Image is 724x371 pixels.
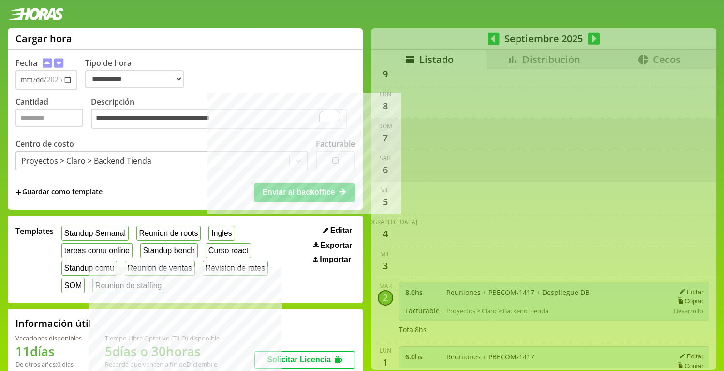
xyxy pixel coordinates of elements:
[92,278,164,293] button: Reunion de staffing
[262,188,335,196] span: Enviar al backoffice
[105,342,220,360] h1: 5 días o 30 horas
[136,226,201,241] button: Reunion de roots
[91,96,355,132] label: Descripción
[15,96,91,132] label: Cantidad
[254,183,355,201] button: Enviar al backoffice
[254,351,355,369] button: Solicitar Licencia
[15,109,83,127] input: Cantidad
[15,317,91,330] h2: Información útil
[91,109,347,129] textarea: To enrich screen reader interactions, please activate Accessibility in Grammarly extension settings
[316,139,355,149] label: Facturable
[320,226,355,235] button: Editar
[203,261,268,276] button: Revision de rates
[15,139,74,149] label: Centro de costo
[15,187,103,198] span: +Guardar como template
[21,155,151,166] div: Proyectos > Claro > Backend Tienda
[61,261,117,276] button: Standup comu
[15,187,21,198] span: +
[140,243,198,258] button: Standup bench
[61,226,129,241] button: Standup Semanal
[15,32,72,45] h1: Cargar hora
[320,255,351,264] span: Importar
[15,342,82,360] h1: 11 días
[61,243,133,258] button: tareas comu online
[105,334,220,342] div: Tiempo Libre Optativo (TiLO) disponible
[85,58,192,90] label: Tipo de hora
[15,226,54,236] span: Templates
[206,243,251,258] button: Curso react
[15,334,82,342] div: Vacaciones disponibles
[15,58,37,68] label: Fecha
[320,241,352,250] span: Exportar
[208,226,235,241] button: Ingles
[186,360,217,369] b: Diciembre
[105,360,220,369] div: Recordá que vencen a fin de
[85,70,184,88] select: Tipo de hora
[8,8,64,20] img: logotipo
[310,241,355,250] button: Exportar
[15,360,82,369] div: De otros años: 0 días
[61,278,85,293] button: SOM
[267,356,331,364] span: Solicitar Licencia
[125,261,195,276] button: Reunion de ventas
[330,226,352,235] span: Editar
